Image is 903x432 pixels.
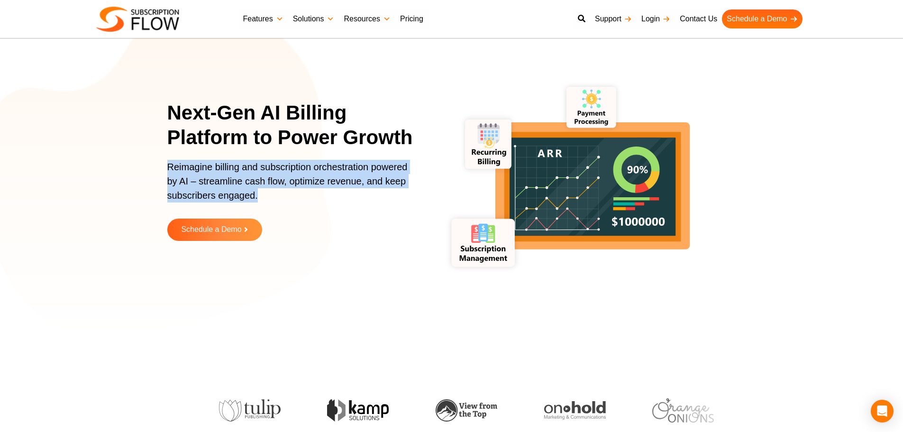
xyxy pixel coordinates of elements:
a: Contact Us [675,9,722,28]
a: Pricing [395,9,428,28]
img: kamp-solution [282,399,343,422]
a: Schedule a Demo [167,219,262,241]
p: Reimagine billing and subscription orchestration powered by AI – streamline cash flow, optimize r... [167,160,414,212]
a: Login [637,9,675,28]
a: Resources [339,9,395,28]
img: view-from-the-top [390,399,451,422]
div: Open Intercom Messenger [871,400,894,423]
span: Schedule a Demo [181,226,241,234]
h1: Next-Gen AI Billing Platform to Power Growth [167,101,426,150]
a: Features [238,9,288,28]
img: Subscriptionflow [96,7,179,32]
a: Schedule a Demo [722,9,802,28]
a: Solutions [288,9,339,28]
img: orange-onions [607,398,668,423]
a: Support [590,9,637,28]
img: onhold-marketing [498,401,560,420]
